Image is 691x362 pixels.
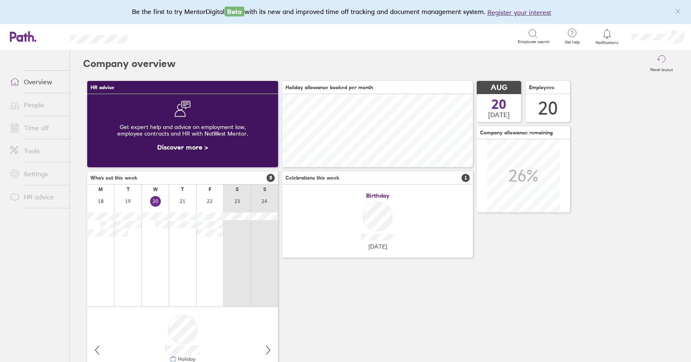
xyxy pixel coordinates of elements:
a: Notifications [594,28,621,45]
a: Time off [3,120,70,136]
span: Celebrations this week [285,175,339,181]
span: Employees [529,85,554,90]
button: Reset layout [645,51,678,77]
div: T [181,187,184,192]
span: Beta [225,7,244,16]
div: M [98,187,103,192]
span: Company allowance remaining [480,130,553,136]
a: Tools [3,143,70,159]
span: 1 [461,174,470,182]
div: 20 [538,98,558,119]
div: F [209,187,211,192]
a: HR advice [3,189,70,205]
a: Settings [3,166,70,182]
h2: Company overview [83,51,176,77]
span: Who's out this week [90,175,137,181]
span: Birthday [366,192,390,199]
div: S [263,187,266,192]
span: Employee search [518,39,550,44]
a: Overview [3,74,70,90]
a: Discover more > [157,143,208,151]
span: Holiday allowance booked per month [285,85,373,90]
span: 20 [492,98,506,111]
div: S [236,187,239,192]
span: [DATE] [488,111,510,118]
span: Get help [559,40,586,45]
span: HR advice [90,85,114,90]
div: Holiday [176,356,195,362]
button: Register your interest [487,7,551,17]
div: Search [150,32,171,40]
span: AUG [491,83,507,92]
div: W [153,187,158,192]
div: Get expert help and advice on employment law, employee contracts and HR with NatWest Mentor. [94,117,271,143]
span: [DATE] [369,243,387,250]
a: People [3,97,70,113]
div: Be the first to try MentorDigital with its new and improved time off tracking and document manage... [132,7,559,17]
span: Notifications [594,40,621,45]
div: T [127,187,130,192]
label: Reset layout [645,65,678,72]
span: 8 [267,174,275,182]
